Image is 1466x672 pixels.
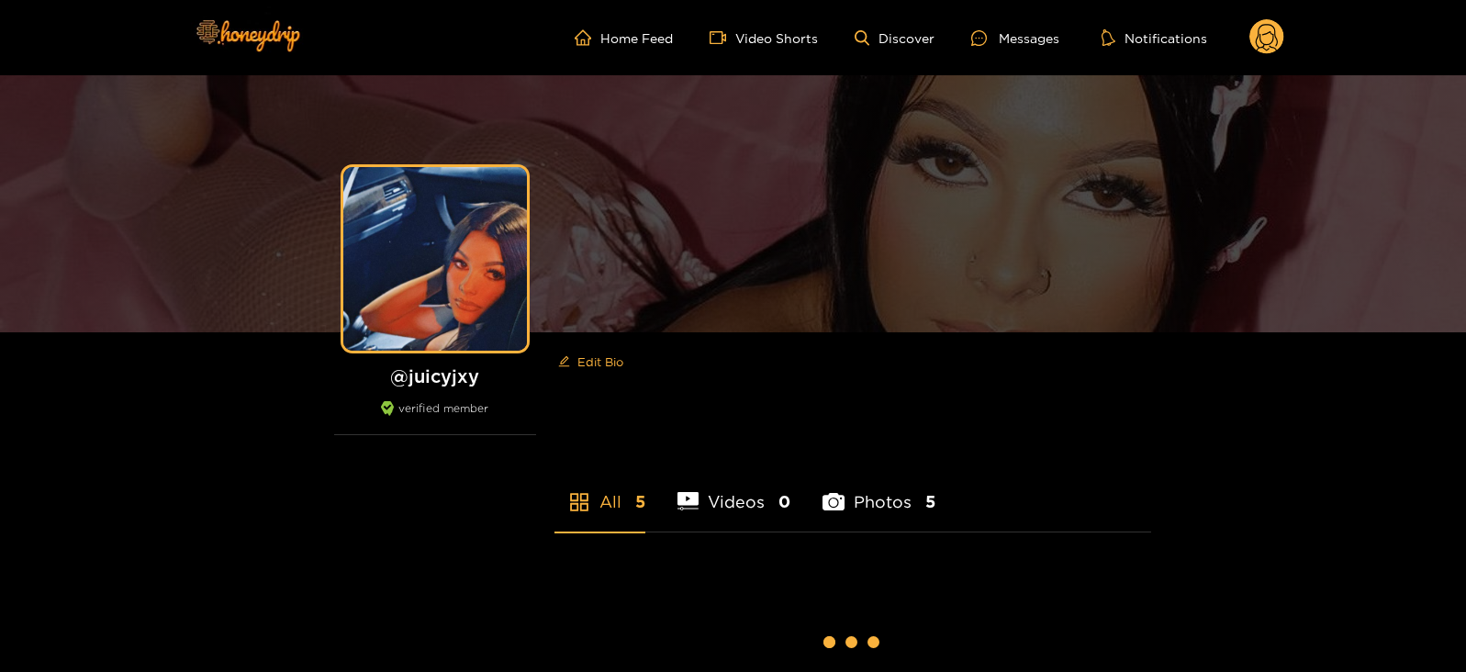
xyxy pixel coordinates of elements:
[575,29,600,46] span: home
[558,355,570,369] span: edit
[710,29,735,46] span: video-camera
[568,491,590,513] span: appstore
[925,490,935,513] span: 5
[575,29,673,46] a: Home Feed
[1096,28,1213,47] button: Notifications
[334,401,536,435] div: verified member
[677,449,791,532] li: Videos
[778,490,790,513] span: 0
[554,347,627,376] button: editEdit Bio
[823,449,935,532] li: Photos
[710,29,818,46] a: Video Shorts
[635,490,645,513] span: 5
[334,364,536,387] h1: @ juicyjxy
[554,449,645,532] li: All
[971,28,1059,49] div: Messages
[855,30,934,46] a: Discover
[577,353,623,371] span: Edit Bio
